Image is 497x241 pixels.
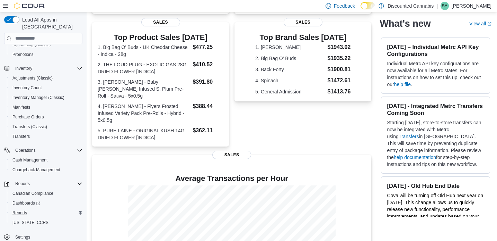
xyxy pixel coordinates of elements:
span: Reports [12,210,27,216]
span: Inventory Count [10,84,82,92]
span: Cova will be turning off Old Hub next year on [DATE]. This change allows us to quickly release ne... [387,193,483,233]
a: help file [394,82,411,87]
a: Canadian Compliance [10,189,56,198]
p: Individual Metrc API key configurations are now available for all Metrc states. For instructions ... [387,60,484,88]
span: Adjustments (Classic) [10,74,82,82]
span: Transfers [10,132,82,141]
span: Washington CCRS [10,218,82,227]
span: Canadian Compliance [12,191,53,196]
input: Dark Mode [361,2,375,9]
dt: 2. THE LOUD PLUG - EXOTIC GAS 28G DRIED FLOWER [INDICA] [98,61,190,75]
dt: 1. [PERSON_NAME] [255,44,325,51]
dt: 4. [PERSON_NAME] - Flyers Frosted Infused Variety Pack Pre-Rolls - Hybrid - 5x0.5g [98,103,190,124]
button: Inventory [1,64,85,73]
a: Purchase Orders [10,113,47,121]
dd: $1935.22 [328,54,351,63]
h3: [DATE] – Individual Metrc API Key Configurations [387,43,484,57]
a: Adjustments (Classic) [10,74,55,82]
dt: 3. [PERSON_NAME] - Baby [PERSON_NAME] Infused S. Plum Pre-Roll - Sativa - 5x0.5g [98,78,190,99]
span: SA [442,2,447,10]
dd: $362.11 [193,126,223,135]
span: Transfers [12,134,30,139]
span: [US_STATE] CCRS [12,220,48,225]
span: Settings [15,234,30,240]
button: Chargeback Management [7,165,85,175]
span: Transfers (Classic) [10,123,82,131]
button: Reports [12,180,33,188]
button: Transfers [7,132,85,141]
span: Purchase Orders [10,113,82,121]
span: Inventory [12,64,82,73]
button: Operations [12,146,38,155]
span: Manifests [10,103,82,111]
img: Cova [14,2,45,9]
a: Chargeback Management [10,166,63,174]
dt: 1. Big Bag O' Buds - UK Cheddar Cheese - Indica - 28g [98,44,190,58]
span: Manifests [12,105,30,110]
h3: [DATE] - Old Hub End Date [387,182,484,189]
a: Promotions [10,50,36,59]
button: Canadian Compliance [7,189,85,198]
p: [PERSON_NAME] [452,2,491,10]
dt: 4. Spinach [255,77,325,84]
a: Dashboards [10,199,43,207]
span: Sales [212,151,251,159]
div: Sam Annann [441,2,449,10]
dd: $1413.76 [328,88,351,96]
button: Adjustments (Classic) [7,73,85,83]
a: Inventory Count [10,84,45,92]
svg: External link [487,22,491,26]
span: Operations [15,148,36,153]
p: | [436,2,438,10]
dd: $388.44 [193,102,223,110]
button: Purchase Orders [7,112,85,122]
span: Reports [12,180,82,188]
a: Reports [10,209,30,217]
dt: 2. Big Bag O' Buds [255,55,325,62]
span: Feedback [334,2,355,9]
a: Transfers (Classic) [10,123,50,131]
dd: $1900.81 [328,65,351,74]
h4: Average Transactions per Hour [98,174,366,183]
a: Manifests [10,103,33,111]
dd: $1472.61 [328,76,351,85]
span: Promotions [12,52,34,57]
h3: [DATE] - Integrated Metrc Transfers Coming Soon [387,102,484,116]
span: Inventory Manager (Classic) [10,93,82,102]
a: Dashboards [7,198,85,208]
button: Promotions [7,50,85,59]
span: Sales [284,18,322,26]
dt: 3. Back Forty [255,66,325,73]
span: Transfers (Classic) [12,124,47,130]
a: Cash Management [10,156,50,164]
span: Canadian Compliance [10,189,82,198]
p: Discounted Cannabis [388,2,434,10]
span: Chargeback Management [12,167,60,173]
button: Operations [1,146,85,155]
button: Inventory Count [7,83,85,93]
h2: What's new [380,18,431,29]
dd: $477.25 [193,43,223,51]
a: Transfers [399,134,419,139]
span: Dashboards [10,199,82,207]
p: Starting [DATE], store-to-store transfers can now be integrated with Metrc using in [GEOGRAPHIC_D... [387,119,484,168]
span: Inventory Manager (Classic) [12,95,64,100]
button: Transfers (Classic) [7,122,85,132]
span: Chargeback Management [10,166,82,174]
button: Reports [7,208,85,218]
span: Reports [10,209,82,217]
span: Dashboards [12,200,40,206]
dt: 5. General Admission [255,88,325,95]
a: View allExternal link [469,21,491,26]
dt: 5. PURE LAINE - ORIGINAL KUSH 14G DRIED FLOWER [INDICA] [98,127,190,141]
h3: Top Product Sales [DATE] [98,33,223,42]
span: Inventory Count [12,85,42,91]
button: Inventory Manager (Classic) [7,93,85,102]
button: Inventory [12,64,35,73]
span: Promotions [10,50,82,59]
span: Reports [15,181,30,186]
span: Inventory [15,66,32,71]
span: Sales [141,18,180,26]
button: Manifests [7,102,85,112]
